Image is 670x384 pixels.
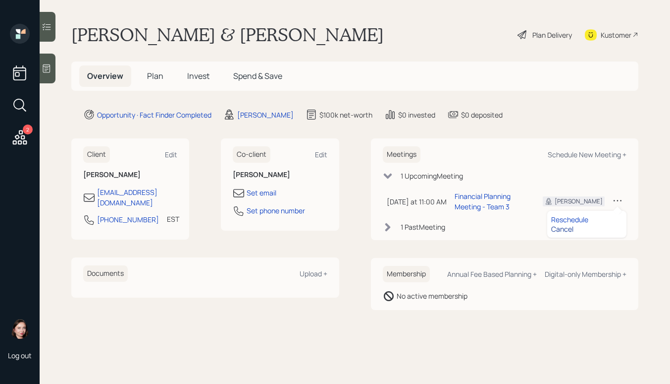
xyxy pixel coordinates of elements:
div: Set phone number [247,205,305,216]
div: Plan Delivery [532,30,572,40]
h6: [PERSON_NAME] [233,171,327,179]
div: Kustomer [601,30,631,40]
div: 1 Upcoming Meeting [401,171,463,181]
div: Set email [247,188,276,198]
div: [PERSON_NAME] [237,110,294,120]
span: Spend & Save [233,70,282,81]
div: [PERSON_NAME] [555,197,603,206]
h6: Client [83,146,110,163]
span: Plan [147,70,163,81]
div: Cancel [551,224,622,234]
div: Digital-only Membership + [545,269,626,279]
div: Opportunity · Fact Finder Completed [97,110,211,120]
div: [PHONE_NUMBER] [97,214,159,225]
img: aleksandra-headshot.png [10,319,30,339]
div: EST [167,214,179,224]
h6: Co-client [233,146,270,163]
div: Schedule New Meeting + [548,150,626,159]
h6: Membership [383,266,430,282]
div: Reschedule [551,215,622,224]
span: Overview [87,70,123,81]
div: Financial Planning Meeting - Team 3 [455,191,527,212]
div: $100k net-worth [319,110,372,120]
div: Upload + [300,269,327,278]
div: No active membership [397,291,467,301]
h6: Documents [83,265,128,282]
h6: Meetings [383,146,420,163]
div: $0 deposited [461,110,503,120]
div: 1 Past Meeting [401,222,445,232]
div: Log out [8,351,32,360]
div: [EMAIL_ADDRESS][DOMAIN_NAME] [97,187,177,208]
div: [DATE] at 11:00 AM [387,196,447,207]
h1: [PERSON_NAME] & [PERSON_NAME] [71,24,384,46]
div: 2 [23,125,33,134]
div: Annual Fee Based Planning + [447,269,537,279]
div: Edit [165,150,177,159]
h6: [PERSON_NAME] [83,171,177,179]
div: Edit [315,150,327,159]
div: $0 invested [398,110,435,120]
span: Invest [187,70,209,81]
